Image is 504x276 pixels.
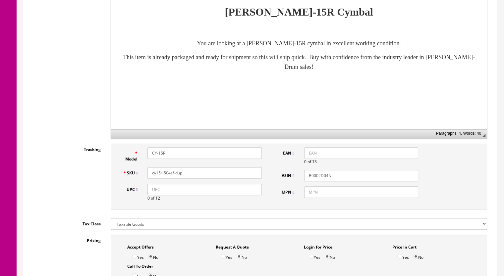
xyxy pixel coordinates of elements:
[216,241,249,250] label: Request A Quote
[148,254,153,259] input: No
[282,173,294,178] span: ASIN
[147,147,262,159] input: Model
[282,189,294,195] span: MPN
[397,250,409,260] label: Yes
[392,241,417,250] label: Price In Cart
[304,147,419,159] input: EAN
[28,144,106,153] label: Tracking
[482,134,485,137] span: Resize
[148,250,158,260] label: No
[132,250,144,260] label: Yes
[127,241,154,250] label: Accept Offers
[283,150,294,156] span: EAN
[127,170,138,176] span: SKU
[397,254,402,259] input: Yes
[309,250,320,260] label: Yes
[12,57,364,73] font: This item is already packaged and ready for shipment so this will ship quick. Buy with confidence...
[132,254,137,259] input: Yes
[436,131,481,136] div: Statistics
[118,147,142,162] label: Model
[28,235,106,244] label: Pricing
[127,187,138,192] span: UPC
[436,131,481,136] span: Paragraphs: 4, Words: 40
[325,250,335,260] label: No
[127,260,153,269] label: Call To Order
[304,186,419,198] input: MPN
[147,184,262,195] input: UPC
[413,254,418,259] input: No
[221,254,226,259] input: Yes
[308,159,317,164] span: of 13
[413,250,423,260] label: No
[309,254,314,259] input: Yes
[114,9,262,21] strong: [PERSON_NAME]-15R Cymbal
[237,250,247,260] label: No
[304,170,419,181] input: ASIN
[86,43,290,50] font: You are looking at a [PERSON_NAME]-15R cymbal in excellent working condition.
[221,250,232,260] label: Yes
[237,254,242,259] input: No
[304,241,332,250] label: Login for Price
[304,159,307,164] span: 0
[147,195,150,201] span: 0
[28,218,106,227] label: Tax Class
[147,167,262,179] input: SKU
[151,195,160,201] span: of 12
[325,254,330,259] input: No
